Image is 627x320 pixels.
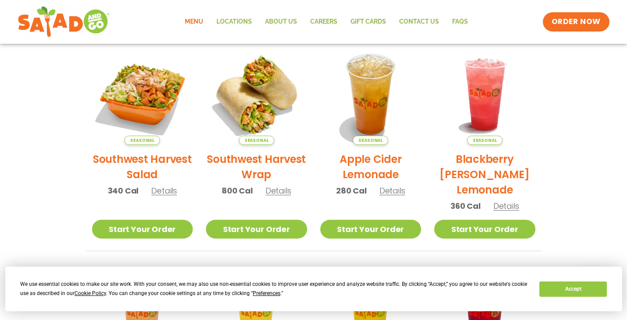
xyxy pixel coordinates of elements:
[336,185,367,197] span: 280 Cal
[5,267,622,311] div: Cookie Consent Prompt
[18,4,110,39] img: new-SAG-logo-768×292
[467,136,503,145] span: Seasonal
[266,185,291,196] span: Details
[92,44,193,145] img: Product photo for Southwest Harvest Salad
[320,151,422,182] h2: Apple Cider Lemonade
[151,185,177,196] span: Details
[108,185,139,197] span: 340 Cal
[434,151,535,197] h2: Blackberry [PERSON_NAME] Lemonade
[320,220,422,239] a: Start Your Order
[353,136,388,145] span: Seasonal
[393,12,446,32] a: Contact Us
[253,290,280,296] span: Preferences
[206,44,307,145] img: Product photo for Southwest Harvest Wrap
[92,220,193,239] a: Start Your Order
[92,151,193,182] h2: Southwest Harvest Salad
[434,220,535,239] a: Start Your Order
[259,12,304,32] a: About Us
[344,12,393,32] a: GIFT CARDS
[74,290,106,296] span: Cookie Policy
[320,44,422,145] img: Product photo for Apple Cider Lemonade
[543,12,609,32] a: ORDER NOW
[446,12,475,32] a: FAQs
[210,12,259,32] a: Locations
[493,200,519,211] span: Details
[206,151,307,182] h2: Southwest Harvest Wrap
[379,185,405,196] span: Details
[124,136,160,145] span: Seasonal
[450,200,481,212] span: 360 Cal
[434,44,535,145] img: Product photo for Blackberry Bramble Lemonade
[222,185,253,197] span: 800 Cal
[552,17,601,27] span: ORDER NOW
[304,12,344,32] a: Careers
[178,12,210,32] a: Menu
[206,220,307,239] a: Start Your Order
[20,280,529,298] div: We use essential cookies to make our site work. With your consent, we may also use non-essential ...
[239,136,274,145] span: Seasonal
[178,12,475,32] nav: Menu
[539,281,607,297] button: Accept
